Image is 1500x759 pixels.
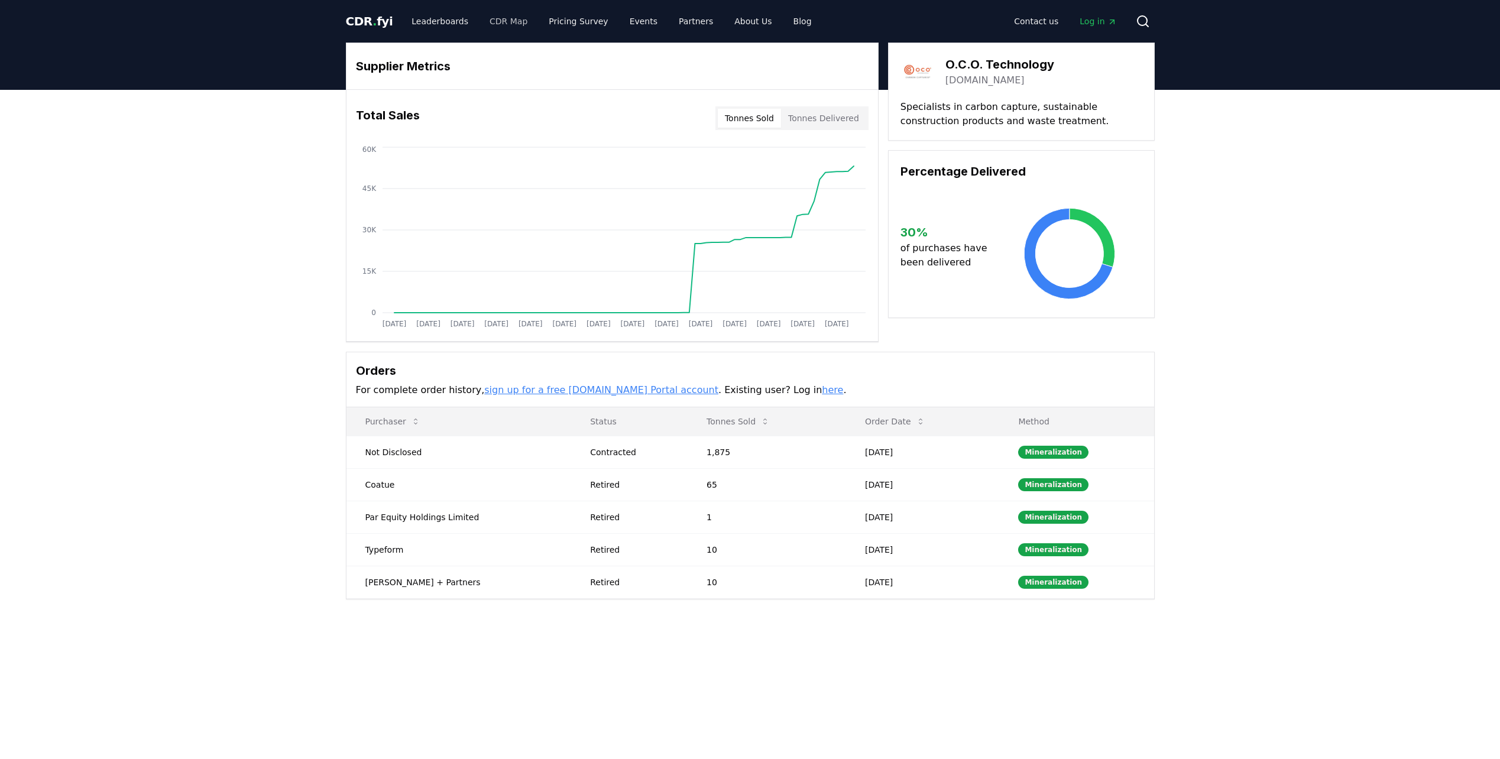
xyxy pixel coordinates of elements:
tspan: [DATE] [587,320,611,328]
td: 10 [688,566,846,598]
td: Typeform [346,533,572,566]
tspan: [DATE] [824,320,848,328]
tspan: [DATE] [416,320,440,328]
h3: Supplier Metrics [356,57,869,75]
td: 1 [688,501,846,533]
div: Mineralization [1018,446,1088,459]
span: . [372,14,377,28]
span: Log in [1080,15,1116,27]
tspan: [DATE] [450,320,474,328]
button: Tonnes Delivered [781,109,866,128]
button: Tonnes Sold [718,109,781,128]
a: Events [620,11,667,32]
button: Tonnes Sold [697,410,779,433]
div: Mineralization [1018,511,1088,524]
p: For complete order history, . Existing user? Log in . [356,383,1145,397]
h3: O.C.O. Technology [945,56,1054,73]
td: Coatue [346,468,572,501]
a: CDR Map [480,11,537,32]
h3: Total Sales [356,106,420,130]
button: Purchaser [356,410,430,433]
a: About Us [725,11,781,32]
button: Order Date [856,410,935,433]
a: Leaderboards [402,11,478,32]
a: Blog [784,11,821,32]
td: [DATE] [846,501,999,533]
tspan: [DATE] [620,320,644,328]
tspan: [DATE] [791,320,815,328]
span: CDR fyi [346,14,393,28]
tspan: 15K [362,267,376,275]
div: Retired [590,576,678,588]
h3: Orders [356,362,1145,379]
td: 1,875 [688,436,846,468]
tspan: [DATE] [518,320,542,328]
tspan: 60K [362,145,376,154]
div: Mineralization [1018,543,1088,556]
tspan: [DATE] [723,320,747,328]
img: O.C.O. Technology-logo [900,55,934,88]
p: Status [581,416,678,427]
tspan: 0 [371,309,376,317]
a: Log in [1070,11,1126,32]
td: [DATE] [846,436,999,468]
tspan: 45K [362,184,376,193]
a: Pricing Survey [539,11,617,32]
td: [DATE] [846,566,999,598]
td: [DATE] [846,468,999,501]
a: Contact us [1005,11,1068,32]
tspan: [DATE] [382,320,406,328]
tspan: [DATE] [756,320,780,328]
p: of purchases have been delivered [900,241,997,270]
h3: Percentage Delivered [900,163,1142,180]
div: Mineralization [1018,478,1088,491]
tspan: [DATE] [552,320,576,328]
td: Par Equity Holdings Limited [346,501,572,533]
nav: Main [402,11,821,32]
div: Mineralization [1018,576,1088,589]
p: Method [1009,416,1144,427]
div: Contracted [590,446,678,458]
tspan: [DATE] [484,320,508,328]
td: [PERSON_NAME] + Partners [346,566,572,598]
a: sign up for a free [DOMAIN_NAME] Portal account [484,384,718,395]
a: Partners [669,11,723,32]
td: Not Disclosed [346,436,572,468]
div: Retired [590,511,678,523]
nav: Main [1005,11,1126,32]
div: Retired [590,479,678,491]
td: 65 [688,468,846,501]
a: [DOMAIN_NAME] [945,73,1025,87]
a: CDR.fyi [346,13,393,30]
td: 10 [688,533,846,566]
tspan: 30K [362,226,376,234]
h3: 30 % [900,223,997,241]
tspan: [DATE] [655,320,679,328]
tspan: [DATE] [688,320,712,328]
td: [DATE] [846,533,999,566]
p: Specialists in carbon capture, sustainable construction products and waste treatment. [900,100,1142,128]
a: here [822,384,843,395]
div: Retired [590,544,678,556]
